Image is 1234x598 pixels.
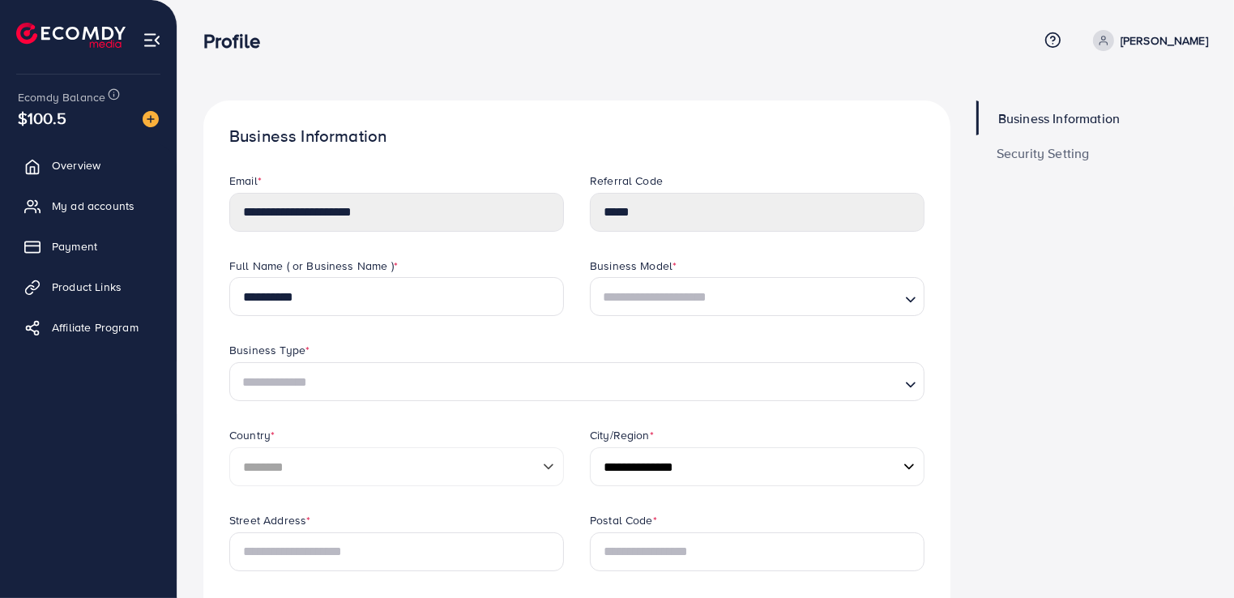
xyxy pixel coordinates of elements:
[52,157,100,173] span: Overview
[229,342,310,358] label: Business Type
[229,512,310,528] label: Street Address
[12,271,164,303] a: Product Links
[12,311,164,344] a: Affiliate Program
[590,512,657,528] label: Postal Code
[143,111,159,127] img: image
[997,147,1090,160] span: Security Setting
[229,126,924,147] h1: Business Information
[229,173,262,189] label: Email
[1121,31,1208,50] p: [PERSON_NAME]
[229,362,924,401] div: Search for option
[12,230,164,263] a: Payment
[12,149,164,182] a: Overview
[52,319,139,335] span: Affiliate Program
[52,279,122,295] span: Product Links
[229,258,398,274] label: Full Name ( or Business Name )
[203,29,273,53] h3: Profile
[18,106,66,130] span: $100.5
[18,89,105,105] span: Ecomdy Balance
[1087,30,1208,51] a: [PERSON_NAME]
[590,427,654,443] label: City/Region
[590,258,677,274] label: Business Model
[597,285,899,310] input: Search for option
[998,112,1120,125] span: Business Information
[1165,525,1222,586] iframe: Chat
[52,238,97,254] span: Payment
[12,190,164,222] a: My ad accounts
[590,173,663,189] label: Referral Code
[52,198,135,214] span: My ad accounts
[237,370,899,395] input: Search for option
[143,31,161,49] img: menu
[16,23,126,48] img: logo
[590,277,924,316] div: Search for option
[229,427,275,443] label: Country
